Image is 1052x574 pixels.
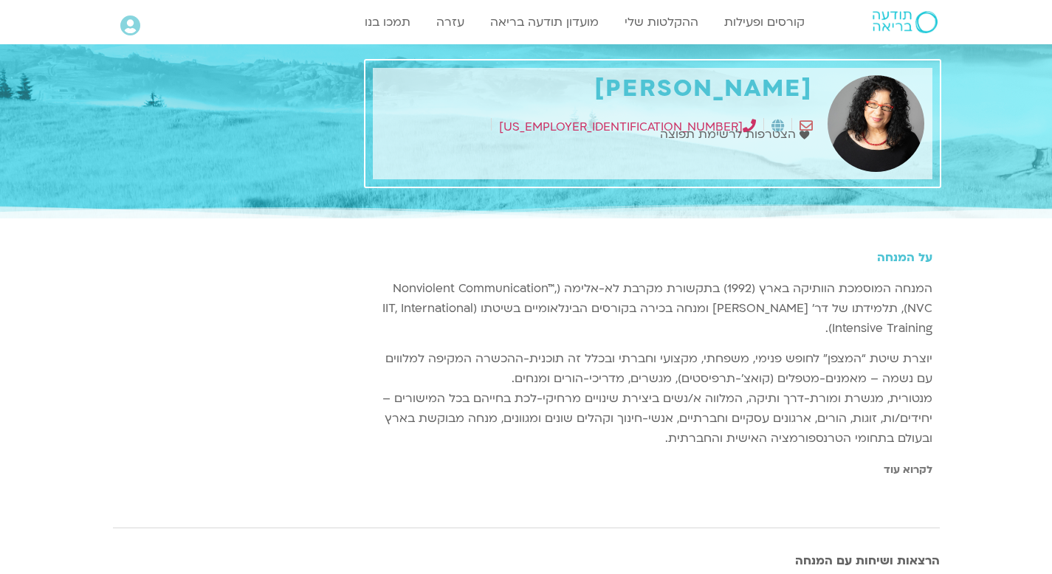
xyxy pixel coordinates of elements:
[373,349,932,449] p: יוצרת שיטת “המצפן” לחופש פנימי, משפחתי, מקצועי וחברתי ובכלל זה תוכנית-ההכשרה המקיפה למלווים עם נש...
[873,11,938,33] img: תודעה בריאה
[660,125,813,145] a: הצטרפות לרשימת תפוצה
[373,251,932,264] h5: על המנחה
[499,119,756,135] a: [US_EMPLOYER_IDENTIFICATION_NUMBER]
[483,8,606,36] a: מועדון תודעה בריאה
[660,125,800,145] span: הצטרפות לרשימת תפוצה
[429,8,472,36] a: עזרה
[373,279,932,339] p: המנחה המוסמכת הוותיקה בארץ (1992) בתקשורת מקרבת לא-אלימה (Nonviolent Communication™, NVC), תלמידת...
[884,463,932,477] a: לקרוא עוד
[113,554,940,567] h3: הרצאות ושיחות עם המנחה
[357,8,418,36] a: תמכו בנו
[380,75,813,103] h1: [PERSON_NAME]
[717,8,812,36] a: קורסים ופעילות
[617,8,706,36] a: ההקלטות שלי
